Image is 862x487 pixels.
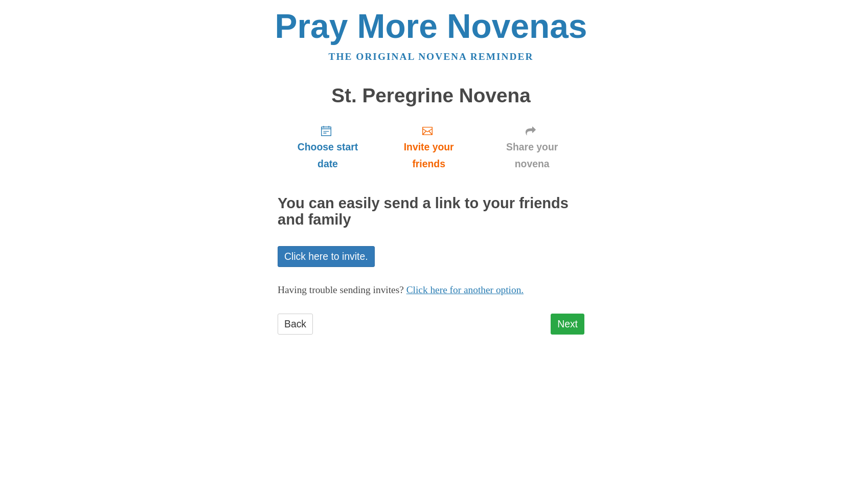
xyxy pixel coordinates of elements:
[278,85,584,107] h1: St. Peregrine Novena
[480,117,584,178] a: Share your novena
[278,117,378,178] a: Choose start date
[278,314,313,335] a: Back
[329,51,534,62] a: The original novena reminder
[278,284,404,295] span: Having trouble sending invites?
[490,139,574,172] span: Share your novena
[406,284,524,295] a: Click here for another option.
[388,139,469,172] span: Invite your friends
[288,139,368,172] span: Choose start date
[278,195,584,228] h2: You can easily send a link to your friends and family
[275,7,587,45] a: Pray More Novenas
[378,117,480,178] a: Invite your friends
[278,246,375,267] a: Click here to invite.
[551,314,584,335] a: Next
